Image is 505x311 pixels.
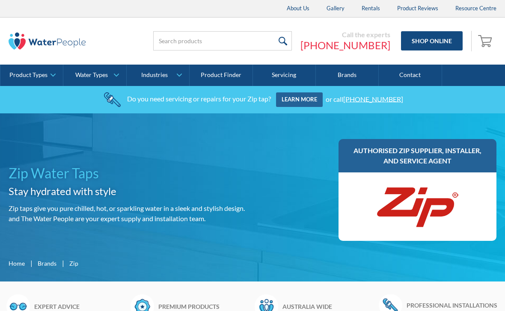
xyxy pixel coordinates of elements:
div: Zip [69,259,78,268]
a: Water Types [63,65,126,86]
div: Industries [141,71,168,79]
div: Call the experts [300,30,390,39]
a: Contact [379,65,442,86]
a: Brands [38,259,56,268]
div: Product Types [9,71,48,79]
h6: Expert advice [34,302,126,311]
h2: Stay hydrated with style [9,184,249,199]
img: The Water People [9,33,86,50]
div: Do you need servicing or repairs for your Zip tap? [127,95,271,103]
a: Product Types [0,65,63,86]
h6: Premium products [158,302,250,311]
a: Learn more [276,92,323,107]
a: Servicing [253,65,316,86]
a: Open cart [476,31,496,51]
h1: Zip Water Taps [9,163,249,184]
div: | [61,258,65,268]
img: Zip [374,181,460,232]
a: Industries [127,65,189,86]
input: Search products [153,31,292,50]
a: Brands [316,65,379,86]
a: [PHONE_NUMBER] [300,39,390,52]
p: Zip taps give you pure chilled, hot, or sparkling water in a sleek and stylish design. and The Wa... [9,203,249,224]
div: Water Types [75,71,108,79]
div: or call [326,95,403,103]
h6: Australia wide [282,302,374,311]
h6: Professional installations [407,301,499,310]
a: [PHONE_NUMBER] [343,95,403,103]
h3: Authorised Zip supplier, installer, and service agent [347,145,488,166]
img: shopping cart [478,34,494,47]
a: Product Finder [190,65,253,86]
a: Shop Online [401,31,463,50]
a: Home [9,259,25,268]
div: | [29,258,33,268]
